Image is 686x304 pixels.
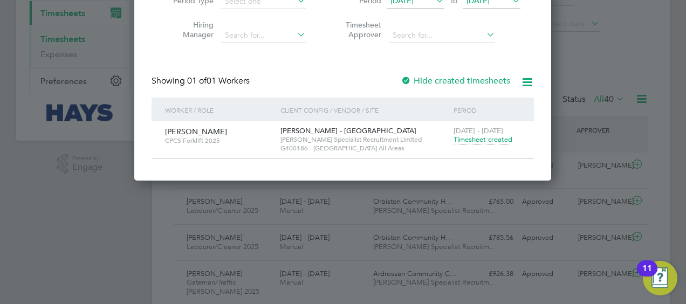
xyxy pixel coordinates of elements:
input: Search for... [389,28,495,43]
div: Client Config / Vendor / Site [278,98,451,122]
span: [PERSON_NAME] [165,127,227,136]
span: Timesheet created [454,135,512,144]
div: Showing [152,75,252,87]
span: 01 of [187,75,207,86]
span: [PERSON_NAME] Specialist Recruitment Limited [280,135,448,144]
button: Open Resource Center, 11 new notifications [643,261,677,295]
div: Worker / Role [162,98,278,122]
span: [PERSON_NAME] - [GEOGRAPHIC_DATA] [280,126,416,135]
label: Timesheet Approver [333,20,381,39]
label: Hiring Manager [165,20,214,39]
span: 01 Workers [187,75,250,86]
div: 11 [642,268,652,282]
input: Search for... [221,28,306,43]
label: Hide created timesheets [401,75,510,86]
div: Period [451,98,523,122]
span: CPCS Forklift 2025 [165,136,272,145]
span: [DATE] - [DATE] [454,126,503,135]
span: G400186 - [GEOGRAPHIC_DATA] All Areas [280,144,448,153]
